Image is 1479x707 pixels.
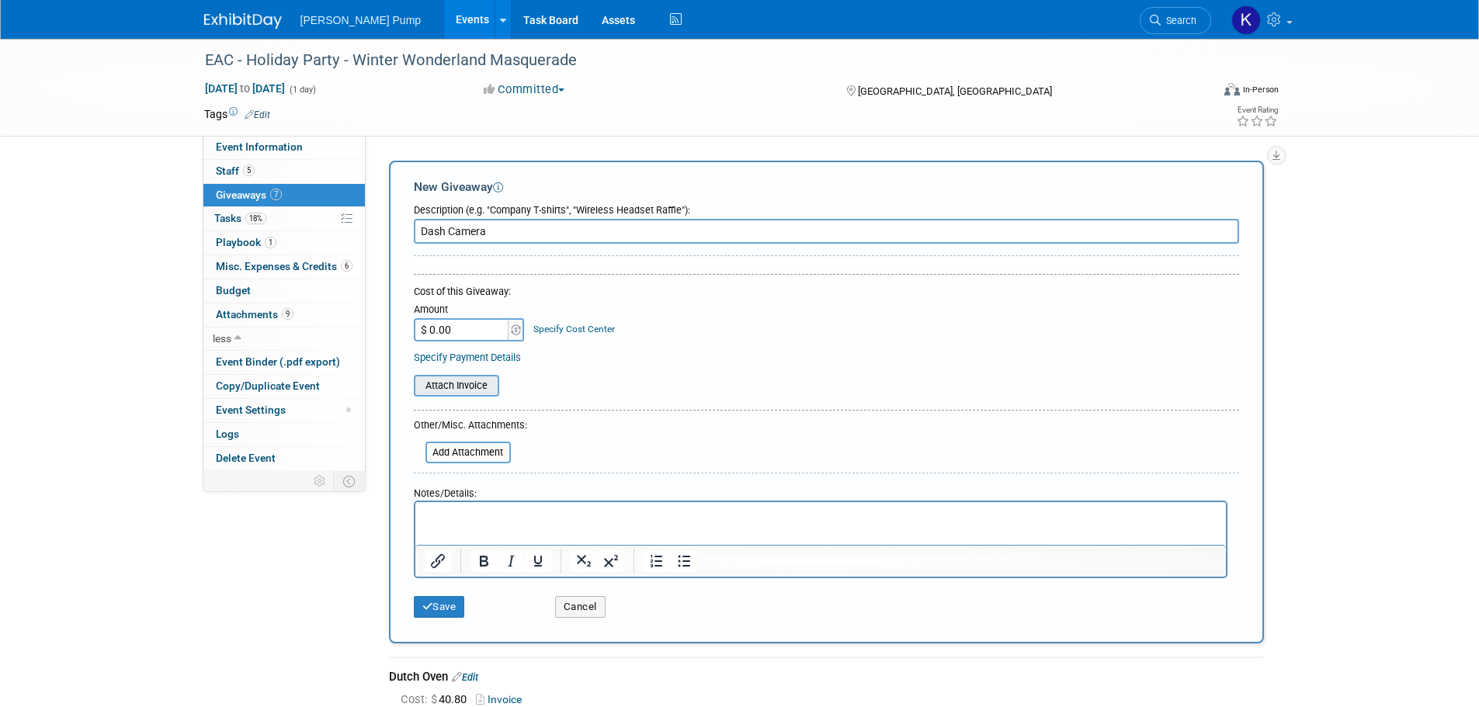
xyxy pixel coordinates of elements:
span: Staff [216,165,255,177]
a: Giveaways7 [203,184,365,207]
button: Italic [498,550,524,572]
a: Event Information [203,136,365,159]
span: Copy/Duplicate Event [216,379,320,392]
div: Description (e.g. "Company T-shirts", "Wireless Headset Raffle"): [414,196,1239,217]
button: Underline [525,550,551,572]
span: 40.80 [401,692,473,706]
a: Event Binder (.pdf export) [203,351,365,374]
span: 18% [245,213,266,224]
div: Notes/Details: [414,480,1227,501]
span: Budget [216,284,251,296]
a: Budget [203,279,365,303]
a: Invoice [476,693,528,705]
div: Event Rating [1236,106,1278,114]
button: Insert/edit link [425,550,451,572]
div: Cost of this Giveaway: [414,285,1239,299]
button: Committed [478,81,571,98]
span: [PERSON_NAME] Pump [300,14,422,26]
span: 5 [243,165,255,176]
span: [GEOGRAPHIC_DATA], [GEOGRAPHIC_DATA] [858,85,1052,97]
span: Search [1161,15,1196,26]
a: Search [1140,7,1211,34]
div: Amount [414,303,526,318]
td: Tags [204,106,270,122]
a: Delete Event [203,447,365,470]
span: Misc. Expenses & Credits [216,260,352,272]
a: Staff5 [203,160,365,183]
div: New Giveaway [414,178,1239,196]
span: Logs [216,428,239,440]
div: Other/Misc. Attachments: [414,418,527,436]
span: Modified Layout [346,407,351,412]
a: Tasks18% [203,207,365,230]
div: In-Person [1242,84,1279,95]
span: to [238,82,252,95]
span: [DATE] [DATE] [204,81,286,95]
button: Subscript [571,550,597,572]
button: Cancel [555,596,606,618]
span: Event Information [216,140,303,153]
span: (1 day) [288,85,316,95]
a: Playbook1 [203,231,365,255]
span: Event Settings [216,404,286,416]
a: Event Settings [203,399,365,422]
span: Playbook [216,236,276,248]
div: EAC - Holiday Party - Winter Wonderland Masquerade [200,47,1188,75]
span: Giveaways [216,189,282,201]
a: Edit [245,109,270,120]
button: Bullet list [671,550,697,572]
span: Attachments [216,308,293,321]
a: Specify Payment Details [414,352,521,363]
button: Superscript [598,550,624,572]
a: Copy/Duplicate Event [203,375,365,398]
a: Misc. Expenses & Credits6 [203,255,365,279]
span: Cost: $ [401,692,439,706]
span: less [213,332,231,345]
td: Toggle Event Tabs [333,471,365,491]
a: Attachments9 [203,303,365,327]
img: Karrin Scott [1231,5,1261,35]
a: Edit [452,671,478,683]
span: 9 [282,308,293,320]
a: less [203,328,365,351]
iframe: Rich Text Area [415,502,1226,545]
img: ExhibitDay [204,13,282,29]
img: Format-Inperson.png [1224,83,1240,95]
span: 1 [265,237,276,248]
button: Numbered list [644,550,670,572]
span: 7 [270,189,282,200]
button: Save [414,596,465,618]
span: Delete Event [216,452,276,464]
button: Bold [470,550,497,572]
span: Event Binder (.pdf export) [216,355,340,368]
a: Specify Cost Center [533,324,615,334]
div: Dutch Oven [389,669,1264,685]
td: Personalize Event Tab Strip [307,471,334,491]
span: Tasks [214,212,266,224]
a: Logs [203,423,365,446]
span: 6 [341,260,352,272]
div: Event Format [1120,81,1279,104]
